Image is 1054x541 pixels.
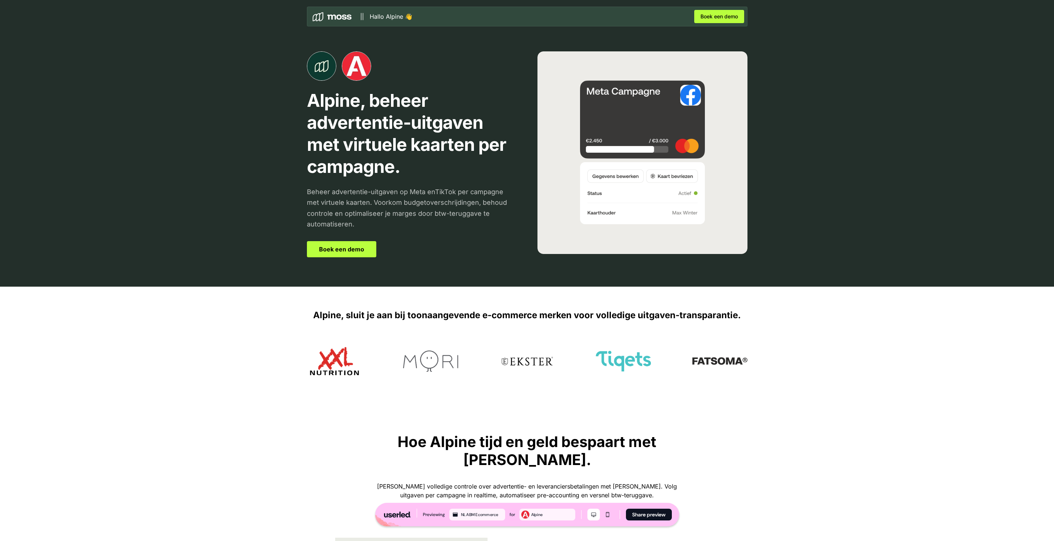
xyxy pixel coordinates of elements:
button: Share preview [626,509,672,520]
a: Boek een demo [694,10,744,23]
div: Previewing [423,511,445,518]
a: Boek een demo [307,241,376,257]
p: || [360,12,364,21]
p: Alpine, beheer advertentie-uitgaven met virtuele kaarten per campagne. [307,90,517,178]
div: Alpine [531,511,574,518]
p: [PERSON_NAME] volledige controle over advertentie- en leveranciersbetalingen met [PERSON_NAME]. V... [373,482,681,500]
button: Mobile mode [601,509,614,520]
p: Hoe Alpine tijd en geld bespaart met [PERSON_NAME]. [380,433,674,469]
button: Desktop mode [587,509,600,520]
div: for [510,511,515,518]
p: Alpine, sluit je aan bij toonaangevende e-commerce merken voor volledige uitgaven-transparantie. [313,309,741,322]
div: NL ABM Ecommerce [461,511,504,518]
p: Hallo Alpine 👋 [370,12,412,21]
p: Beheer advertentie-uitgaven op Meta enTikTok per campagne met virtuele kaarten. Voorkom budgetove... [307,186,517,229]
